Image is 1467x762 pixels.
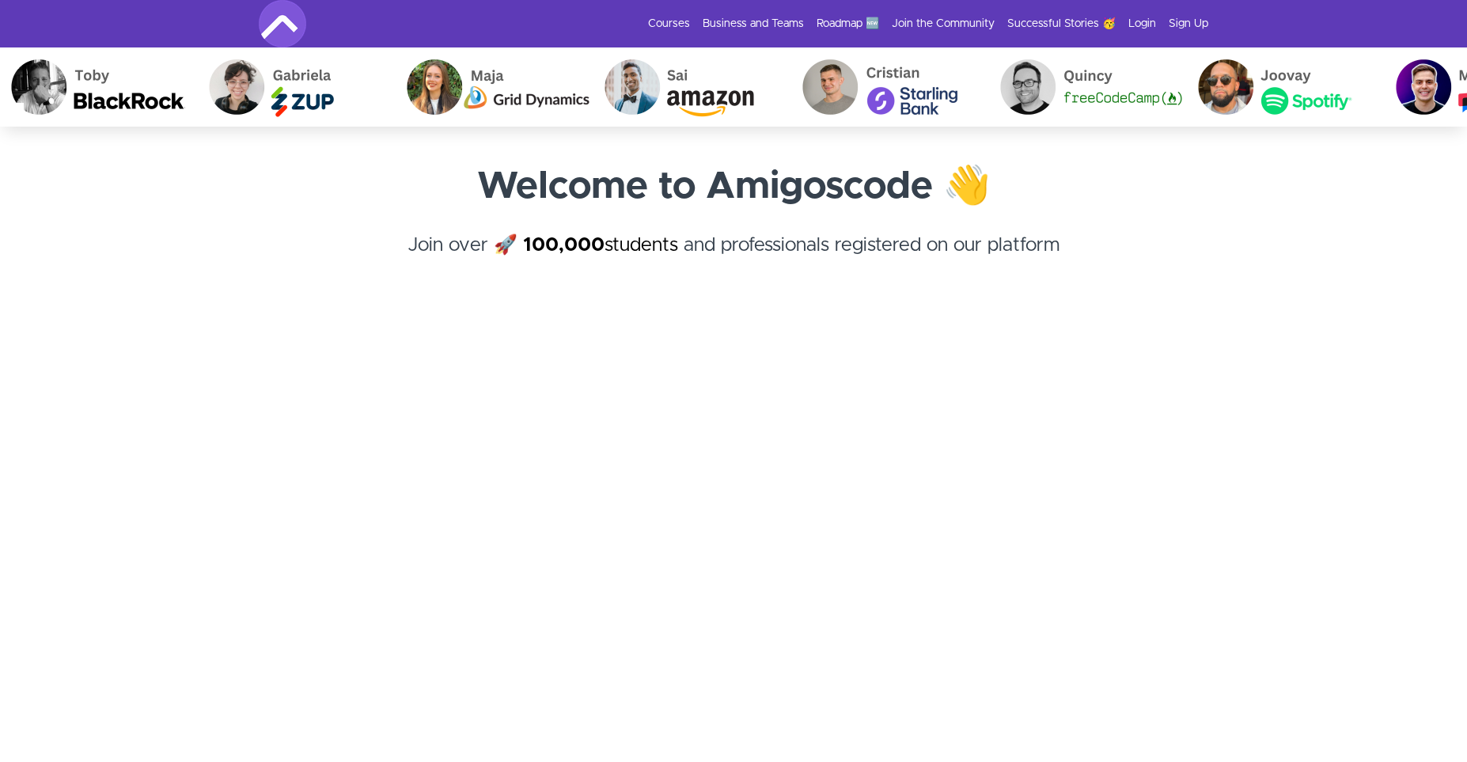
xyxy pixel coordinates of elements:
h4: Join over 🚀 and professionals registered on our platform [259,231,1208,288]
img: Maja [394,47,592,127]
a: Business and Teams [703,16,804,32]
strong: Welcome to Amigoscode 👋 [477,168,991,206]
img: Cristian [790,47,987,127]
a: 100,000students [523,236,678,255]
img: Sai [592,47,790,127]
a: Join the Community [892,16,995,32]
strong: 100,000 [523,236,605,255]
a: Successful Stories 🥳 [1007,16,1116,32]
a: Login [1128,16,1156,32]
a: Courses [648,16,690,32]
img: Gabriela [196,47,394,127]
a: Sign Up [1169,16,1208,32]
img: Joovay [1185,47,1383,127]
img: Quincy [987,47,1185,127]
a: Roadmap 🆕 [817,16,879,32]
